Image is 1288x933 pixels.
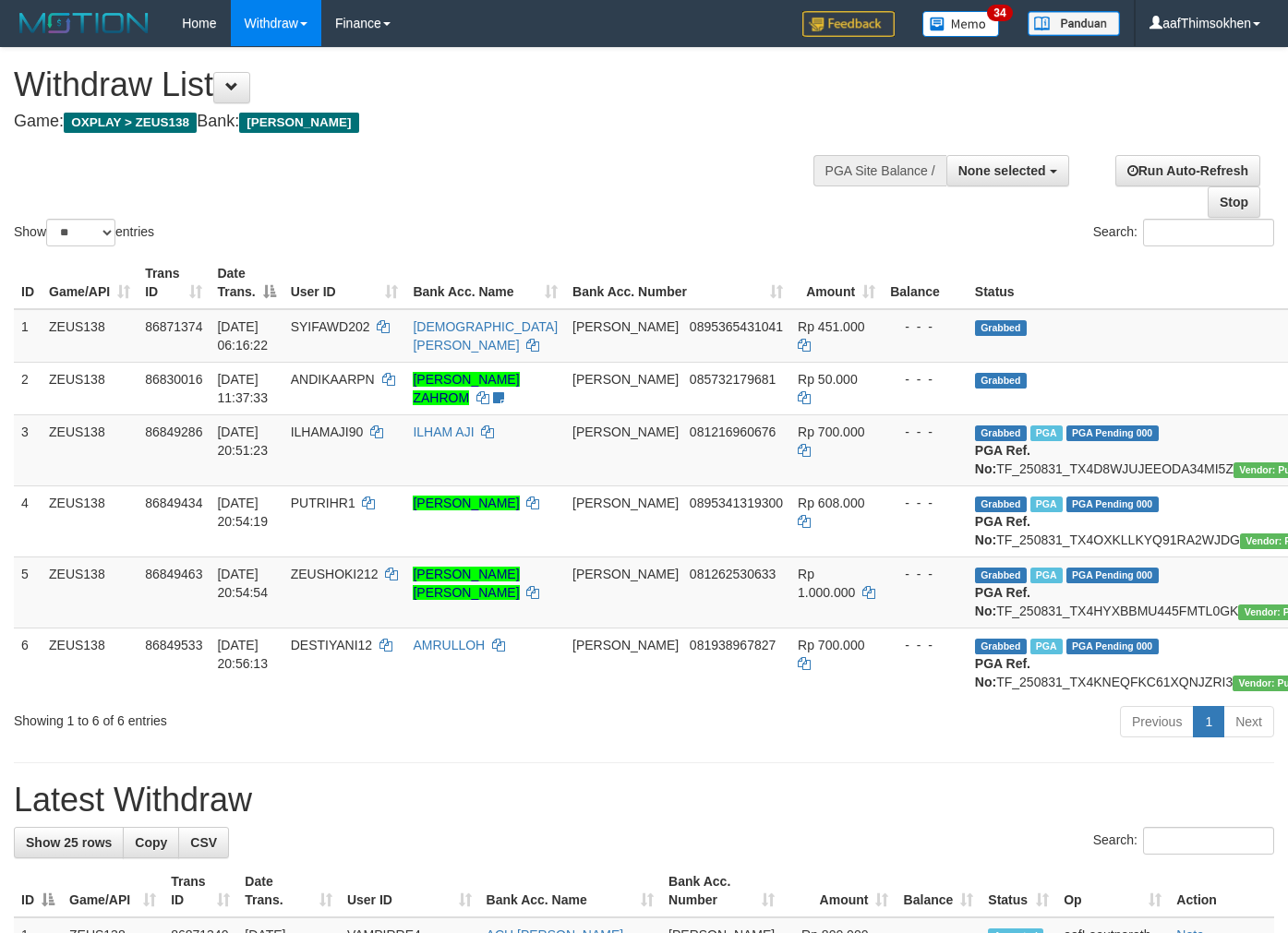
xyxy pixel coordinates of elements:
[975,425,1027,441] span: Grabbed
[1030,496,1063,512] span: Marked by aafRornrotha
[14,865,62,917] th: ID: activate to sort column descending
[975,514,1030,547] b: PGA Ref. No:
[14,782,1274,819] h1: Latest Withdraw
[975,585,1030,618] b: PGA Ref. No:
[565,257,790,309] th: Bank Acc. Number: activate to sort column ascending
[572,496,679,510] span: [PERSON_NAME]
[1223,706,1274,737] a: Next
[981,865,1056,917] th: Status: activate to sort column ascending
[572,567,679,581] span: [PERSON_NAME]
[975,373,1027,389] span: Grabbed
[413,638,485,652] a: AMRULLOH
[14,362,42,414] td: 2
[1093,827,1274,855] label: Search:
[1193,706,1224,737] a: 1
[217,372,268,405] span: [DATE] 11:37:33
[1030,639,1063,654] span: Marked by aafRornrotha
[1066,496,1159,512] span: PGA Pending
[802,11,895,37] img: Feedback.jpg
[813,155,946,186] div: PGA Site Balance /
[798,496,864,510] span: Rp 608.000
[413,567,519,600] a: [PERSON_NAME] [PERSON_NAME]
[1143,827,1274,855] input: Search:
[782,865,896,917] th: Amount: activate to sort column ascending
[14,309,42,363] td: 1
[291,567,379,581] span: ZEUSHOKI212
[890,370,960,389] div: - - -
[14,556,42,628] td: 5
[14,66,840,103] h1: Withdraw List
[1030,568,1063,583] span: Marked by aafRornrotha
[217,496,268,529] span: [DATE] 20:54:19
[42,556,138,628] td: ZEUS138
[145,638,202,652] span: 86849533
[217,425,268,458] span: [DATE] 20:51:23
[291,496,355,510] span: PUTRIHR1
[42,485,138,556] td: ZEUS138
[975,443,1030,476] b: PGA Ref. No:
[14,257,42,309] th: ID
[14,113,840,131] h4: Game: Bank:
[145,319,202,334] span: 86871374
[190,835,217,850] span: CSV
[1093,219,1274,246] label: Search:
[572,638,679,652] span: [PERSON_NAME]
[798,425,864,439] span: Rp 700.000
[1066,425,1159,441] span: PGA Pending
[1028,11,1120,36] img: panduan.png
[145,425,202,439] span: 86849286
[890,494,960,512] div: - - -
[178,827,229,858] a: CSV
[14,704,523,730] div: Showing 1 to 6 of 6 entries
[890,423,960,441] div: - - -
[1208,186,1260,218] a: Stop
[14,9,154,37] img: MOTION_logo.png
[798,319,864,334] span: Rp 451.000
[210,257,283,309] th: Date Trans.: activate to sort column descending
[690,425,776,439] span: Copy 081216960676 to clipboard
[896,865,981,917] th: Balance: activate to sort column ascending
[883,257,968,309] th: Balance
[42,414,138,485] td: ZEUS138
[690,372,776,387] span: Copy 085732179681 to clipboard
[14,485,42,556] td: 4
[1143,219,1274,246] input: Search:
[479,865,662,917] th: Bank Acc. Name: activate to sort column ascending
[1066,568,1159,583] span: PGA Pending
[572,319,679,334] span: [PERSON_NAME]
[42,309,138,363] td: ZEUS138
[138,257,210,309] th: Trans ID: activate to sort column ascending
[690,319,783,334] span: Copy 0895365431041 to clipboard
[413,496,519,510] a: [PERSON_NAME]
[690,567,776,581] span: Copy 081262530633 to clipboard
[413,372,519,405] a: [PERSON_NAME] ZAHROM
[42,257,138,309] th: Game/API: activate to sort column ascending
[572,372,679,387] span: [PERSON_NAME]
[291,372,375,387] span: ANDIKAARPN
[690,496,783,510] span: Copy 0895341319300 to clipboard
[291,425,364,439] span: ILHAMAJI90
[217,319,268,353] span: [DATE] 06:16:22
[145,496,202,510] span: 86849434
[42,362,138,414] td: ZEUS138
[291,319,370,334] span: SYIFAWD202
[1056,865,1169,917] th: Op: activate to sort column ascending
[163,865,237,917] th: Trans ID: activate to sort column ascending
[405,257,565,309] th: Bank Acc. Name: activate to sort column ascending
[946,155,1069,186] button: None selected
[42,628,138,699] td: ZEUS138
[1030,425,1063,441] span: Marked by aafRornrotha
[798,372,858,387] span: Rp 50.000
[46,219,115,246] select: Showentries
[690,638,776,652] span: Copy 081938967827 to clipboard
[135,835,167,850] span: Copy
[890,636,960,654] div: - - -
[237,865,340,917] th: Date Trans.: activate to sort column ascending
[62,865,163,917] th: Game/API: activate to sort column ascending
[790,257,883,309] th: Amount: activate to sort column ascending
[1120,706,1194,737] a: Previous
[123,827,179,858] a: Copy
[14,628,42,699] td: 6
[661,865,782,917] th: Bank Acc. Number: activate to sort column ascending
[975,568,1027,583] span: Grabbed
